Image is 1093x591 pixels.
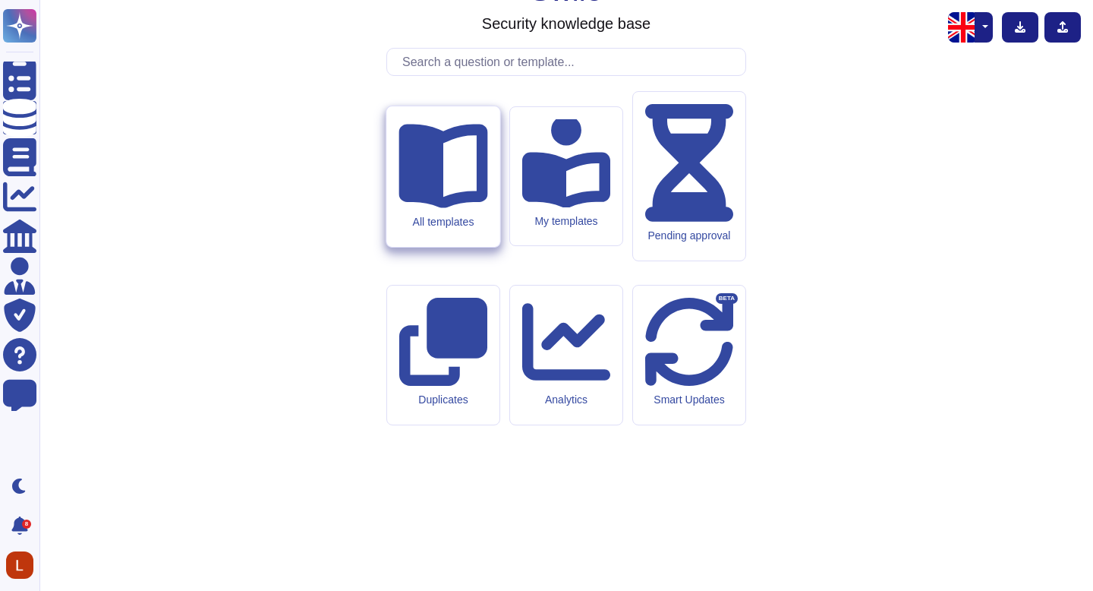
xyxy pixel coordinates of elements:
div: Pending approval [645,229,733,242]
button: user [3,548,44,582]
img: en [948,12,978,43]
div: All templates [398,215,487,228]
div: Duplicates [399,393,487,406]
div: BETA [716,293,738,304]
input: Search a question or template... [395,49,745,75]
img: user [6,551,33,579]
div: My templates [522,215,610,228]
div: Smart Updates [645,393,733,406]
div: Analytics [522,393,610,406]
div: 8 [22,520,31,529]
h3: Security knowledge base [482,14,650,33]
